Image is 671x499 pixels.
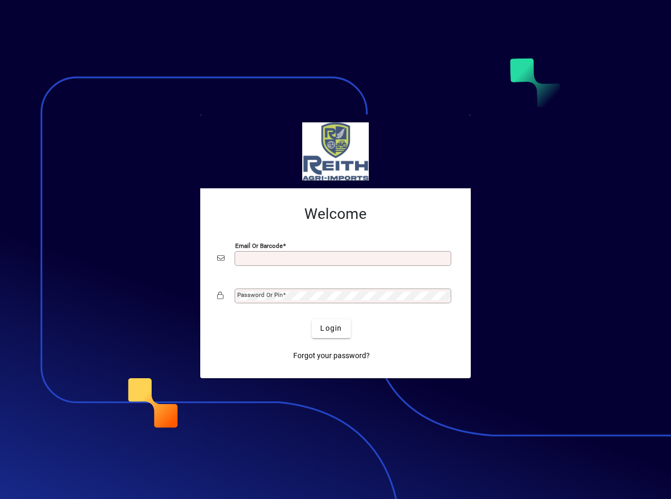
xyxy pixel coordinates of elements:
button: Login [312,319,350,338]
mat-label: Email or Barcode [235,242,283,249]
mat-label: Password or Pin [237,291,283,299]
a: Forgot your password? [289,347,374,366]
h2: Welcome [217,205,454,223]
span: Forgot your password? [293,350,370,361]
span: Login [320,323,342,334]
